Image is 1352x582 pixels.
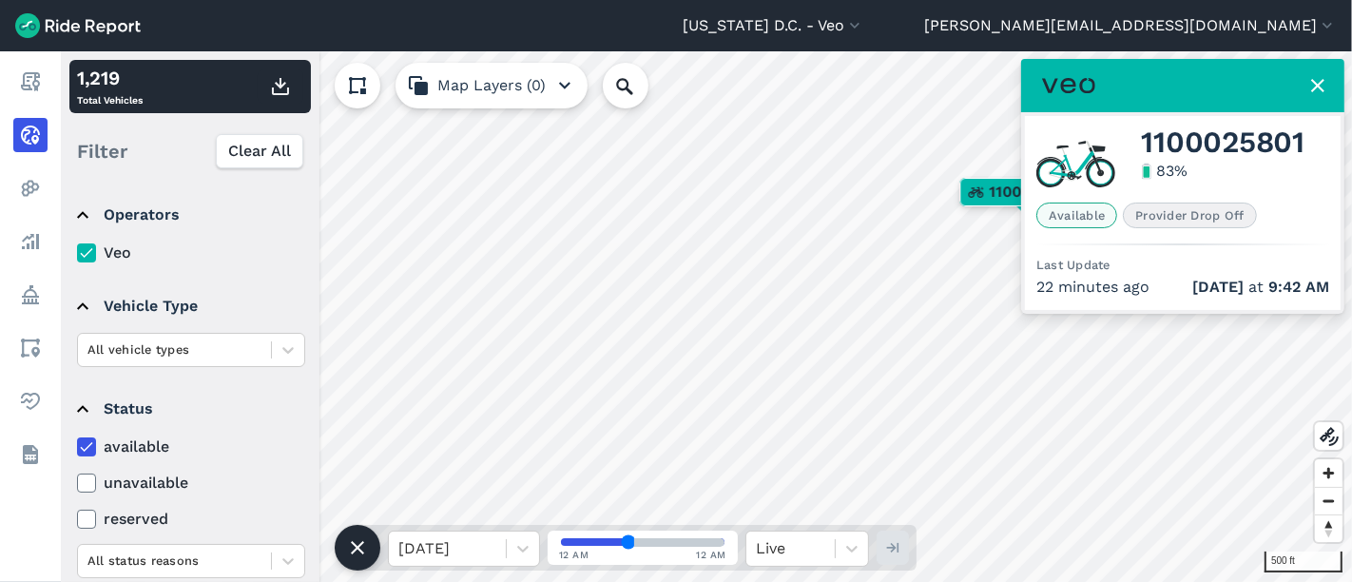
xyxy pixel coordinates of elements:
[77,280,302,333] summary: Vehicle Type
[1036,276,1329,299] div: 22 minutes ago
[603,63,679,108] input: Search Location or Vehicles
[1315,514,1342,542] button: Reset bearing to north
[13,118,48,152] a: Realtime
[1123,203,1256,228] span: Provider Drop Off
[559,548,589,562] span: 12 AM
[69,122,311,181] div: Filter
[13,224,48,259] a: Analyze
[13,384,48,418] a: Health
[1042,72,1095,99] img: Veo
[1036,258,1111,272] span: Last Update
[13,171,48,205] a: Heatmaps
[1036,135,1115,187] img: Veo ebike
[1268,278,1329,296] span: 9:42 AM
[228,140,291,163] span: Clear All
[1142,131,1305,154] span: 1100025801
[77,188,302,242] summary: Operators
[1036,203,1117,228] span: Available
[396,63,588,108] button: Map Layers (0)
[1265,552,1342,572] div: 500 ft
[13,65,48,99] a: Report
[13,331,48,365] a: Areas
[77,472,305,495] label: unavailable
[1315,487,1342,514] button: Zoom out
[1192,278,1244,296] span: [DATE]
[77,64,143,109] div: Total Vehicles
[990,181,1074,204] span: 1100025801
[683,14,864,37] button: [US_STATE] D.C. - Veo
[924,14,1337,37] button: [PERSON_NAME][EMAIL_ADDRESS][DOMAIN_NAME]
[13,437,48,472] a: Datasets
[697,548,727,562] span: 12 AM
[77,508,305,531] label: reserved
[77,436,305,458] label: available
[77,382,302,436] summary: Status
[216,134,303,168] button: Clear All
[1157,160,1188,183] div: 83 %
[1315,459,1342,487] button: Zoom in
[1192,276,1329,299] span: at
[13,278,48,312] a: Policy
[77,242,305,264] label: Veo
[77,64,143,92] div: 1,219
[15,13,141,38] img: Ride Report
